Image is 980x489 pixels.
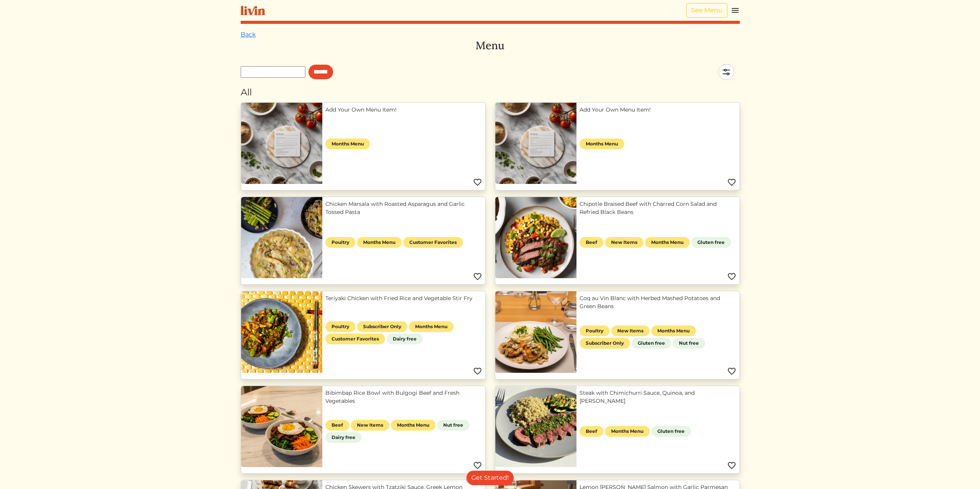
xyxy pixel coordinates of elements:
[727,272,736,281] img: Favorite menu item
[473,461,482,470] img: Favorite menu item
[473,272,482,281] img: Favorite menu item
[325,294,482,302] a: Teriyaki Chicken with Fried Rice and Vegetable Stir Fry
[466,471,514,485] a: Get Started!
[580,294,736,310] a: Coq au Vin Blanc with Herbed Mashed Potatoes and Green Beans
[580,389,736,405] a: Steak with Chimichurri Sauce, Quinoa, and [PERSON_NAME]
[241,31,256,38] a: Back
[325,106,482,114] a: Add Your Own Menu Item!
[686,3,727,18] a: See Menu
[473,178,482,187] img: Favorite menu item
[241,39,740,52] h3: Menu
[727,367,736,376] img: Favorite menu item
[241,6,265,15] img: livin-logo-a0d97d1a881af30f6274990eb6222085a2533c92bbd1e4f22c21b4f0d0e3210c.svg
[325,389,482,405] a: Bibimbap Rice Bowl with Bulgogi Beef and Fresh Vegetables
[325,200,482,216] a: Chicken Marsala with Roasted Asparagus and Garlic Tossed Pasta
[241,85,740,99] div: All
[713,58,740,85] img: filter-5a7d962c2457a2d01fc3f3b070ac7679cf81506dd4bc827d76cf1eb68fb85cd7.svg
[580,200,736,216] a: Chipotle Braised Beef with Charred Corn Salad and Refried Black Beans
[727,461,736,470] img: Favorite menu item
[727,178,736,187] img: Favorite menu item
[580,106,736,114] a: Add Your Own Menu Item!
[473,367,482,376] img: Favorite menu item
[730,6,740,15] img: menu_hamburger-cb6d353cf0ecd9f46ceae1c99ecbeb4a00e71ca567a856bd81f57e9d8c17bb26.svg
